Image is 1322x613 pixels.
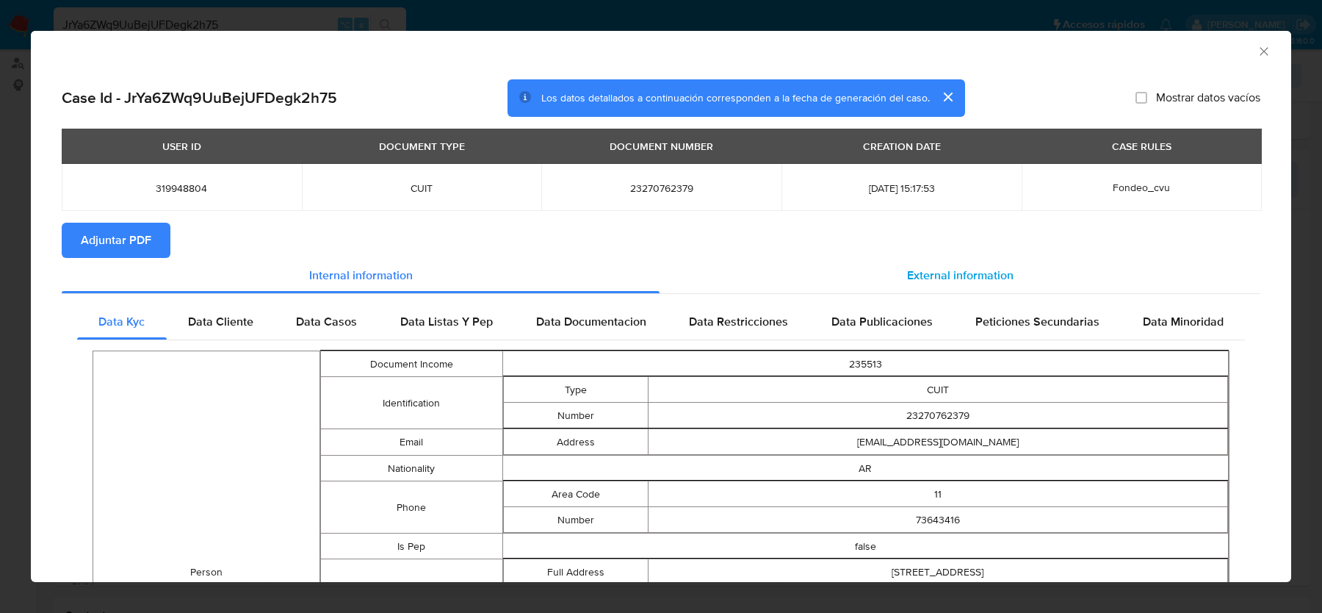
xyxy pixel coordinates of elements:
td: Identification [321,377,502,429]
td: 23270762379 [648,403,1227,429]
td: Area Code [503,481,648,507]
span: External information [907,267,1014,284]
td: Document Income [321,351,502,377]
td: CUIT [648,377,1227,403]
span: Data Casos [296,313,357,330]
td: [STREET_ADDRESS] [648,559,1227,585]
td: Number [503,507,648,533]
td: Number [503,403,648,429]
span: 23270762379 [559,182,764,195]
span: Data Listas Y Pep [400,313,493,330]
span: Mostrar datos vacíos [1156,90,1260,105]
td: 73643416 [648,507,1227,533]
span: CUIT [319,182,524,195]
span: Los datos detallados a continuación corresponden a la fecha de generación del caso. [541,90,930,105]
div: DOCUMENT TYPE [370,134,474,159]
div: Detailed info [62,258,1260,293]
td: Type [503,377,648,403]
button: Adjuntar PDF [62,223,170,258]
td: Nationality [321,456,502,481]
div: closure-recommendation-modal [31,31,1291,582]
input: Mostrar datos vacíos [1135,92,1147,104]
h2: Case Id - JrYa6ZWq9UuBejUFDegk2h75 [62,88,337,107]
span: 319948804 [79,182,284,195]
span: Data Documentacion [536,313,646,330]
td: [EMAIL_ADDRESS][DOMAIN_NAME] [648,429,1227,455]
div: CREATION DATE [854,134,950,159]
span: Data Publicaciones [831,313,933,330]
td: 235513 [502,351,1229,377]
span: Internal information [309,267,413,284]
td: Full Address [503,559,648,585]
span: Data Cliente [188,313,253,330]
span: Fondeo_cvu [1113,180,1170,195]
span: Data Kyc [98,313,145,330]
button: Cerrar ventana [1257,44,1270,57]
td: false [502,534,1229,559]
span: Adjuntar PDF [81,224,151,257]
button: cerrar [930,79,965,115]
span: Data Minoridad [1143,313,1224,330]
div: USER ID [153,134,210,159]
td: Is Pep [321,534,502,559]
td: Address [503,429,648,455]
td: 11 [648,481,1227,507]
td: Email [321,429,502,456]
div: CASE RULES [1103,134,1180,159]
div: DOCUMENT NUMBER [601,134,722,159]
div: Detailed internal info [77,304,1245,340]
td: Phone [321,481,502,534]
span: Data Restricciones [689,313,788,330]
td: AR [502,456,1229,481]
span: [DATE] 15:17:53 [799,182,1004,195]
span: Peticiones Secundarias [975,313,1099,330]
